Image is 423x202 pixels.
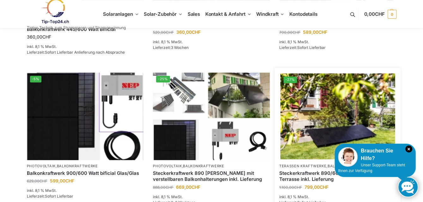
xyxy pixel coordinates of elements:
span: Sofort Lieferbar Anlieferung nach Absprache [45,50,125,55]
p: , [153,164,270,169]
bdi: 599,00 [50,178,74,183]
a: Photovoltaik [27,164,56,168]
span: Lieferzeit: [279,45,326,50]
a: Balkonkraftwerke [57,164,98,168]
span: CHF [39,179,47,183]
span: Lieferzeit: [27,194,73,199]
bdi: 360,00 [27,34,51,39]
span: Windkraft [256,11,278,17]
span: Unser Support-Team steht Ihnen zur Verfügung [338,163,405,173]
span: CHF [166,185,173,190]
img: Steckerkraftwerk 890/600 Watt, mit Ständer für Terrasse inkl. Lieferung [280,74,395,159]
a: -25%860 Watt Komplett mit Balkonhalterung [153,73,270,160]
a: Balkonkraftwerke [183,164,224,168]
span: 3 Wochen [171,45,189,50]
span: CHF [166,30,174,35]
div: Brauchen Sie Hilfe? [338,147,412,162]
a: Balkonkraftwerke [328,164,369,168]
bdi: 669,00 [176,184,200,190]
span: CHF [293,30,300,35]
bdi: 1.100,00 [279,185,302,190]
a: 0,00CHF 0 [364,5,396,24]
span: Lieferzeit: [153,45,189,50]
span: CHF [65,178,74,183]
span: Kontakt & Anfahrt [205,11,245,17]
span: Kontodetails [289,11,317,17]
img: Bificiales Hochleistungsmodul [27,73,144,160]
p: inkl. 8,1 % MwSt. [279,39,396,45]
i: Schließen [405,146,412,152]
bdi: 629,00 [27,179,47,183]
p: Tiptop Technik zum Stromsparen und Stromgewinnung [27,26,126,30]
bdi: 888,00 [153,185,173,190]
span: Solar-Zubehör [144,11,177,17]
span: CHF [320,184,329,190]
a: Terassen Kraftwerke [279,164,326,168]
a: Steckerkraftwerk 890/600 Watt, mit Ständer für Terrasse inkl. Lieferung [279,170,396,182]
span: CHF [192,29,201,35]
a: Balkonkraftwerk 900/600 Watt bificial Glas/Glas [27,170,144,176]
span: Solaranlagen [103,11,133,17]
span: Sofort Lieferbar [45,194,73,199]
bdi: 520,00 [153,30,174,35]
span: CHF [294,185,302,190]
span: CHF [375,11,385,17]
span: CHF [42,34,51,39]
img: 860 Watt Komplett mit Balkonhalterung [153,73,270,160]
span: CHF [191,184,200,190]
span: Lieferzeit: [27,50,125,55]
bdi: 700,00 [279,30,300,35]
p: inkl. 8,1 % MwSt. [153,194,270,200]
p: inkl. 8,1 % MwSt. [27,188,144,193]
a: Steckerkraftwerk 890 Watt mit verstellbaren Balkonhalterungen inkl. Lieferung [153,170,270,182]
span: CHF [318,29,327,35]
bdi: 360,00 [176,29,201,35]
bdi: 589,00 [303,29,327,35]
p: inkl. 8,1 % MwSt. [27,44,144,50]
a: Photovoltaik [153,164,182,168]
p: inkl. 8,1 % MwSt. [279,194,396,200]
bdi: 799,00 [305,184,329,190]
span: Sales [188,11,200,17]
p: , [279,164,396,169]
span: 0 [388,10,396,19]
span: 0,00 [364,11,384,17]
p: , [27,164,144,169]
a: -27%Steckerkraftwerk 890/600 Watt, mit Ständer für Terrasse inkl. Lieferung [280,74,395,159]
img: Customer service [338,147,358,167]
span: Sofort Lieferbar [297,45,326,50]
p: inkl. 8,1 % MwSt. [153,39,270,45]
a: -5%Bificiales Hochleistungsmodul [27,73,144,160]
